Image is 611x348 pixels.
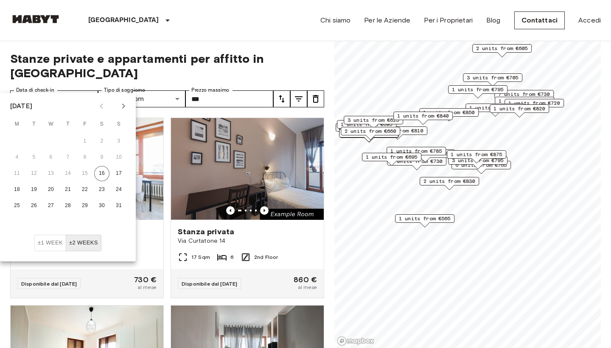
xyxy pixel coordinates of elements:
span: Saturday [94,116,109,133]
a: Per le Aziende [364,15,410,25]
button: 27 [43,198,59,213]
button: 22 [77,182,92,197]
div: Map marker [494,90,554,103]
a: Mapbox logo [337,336,374,346]
span: Friday [77,116,92,133]
div: Map marker [419,108,479,121]
div: Map marker [504,99,564,112]
button: ±2 weeks [66,235,101,251]
div: Map marker [344,116,403,129]
span: 2 units from €810 [372,127,423,135]
button: tune [290,90,307,107]
div: Map marker [395,214,454,227]
span: al mese [137,283,157,291]
span: 2nd Floor [254,253,278,261]
a: Per i Proprietari [424,15,473,25]
span: 1 units from €695 [366,153,418,161]
span: 17 Sqm [191,253,210,261]
div: Map marker [447,150,506,163]
span: 1 units from €875 [451,151,502,158]
button: 20 [43,182,59,197]
span: 860 € [294,276,317,283]
div: Map marker [362,153,421,166]
button: ±1 week [34,235,66,251]
div: Map marker [465,104,525,117]
div: [DATE] [10,101,32,111]
button: 17 [111,166,126,181]
button: 23 [94,182,109,197]
button: 18 [9,182,25,197]
div: Map marker [336,123,395,136]
span: 1 units from €840 [397,112,449,120]
div: Map marker [393,112,453,125]
img: Marketing picture of unit IT-14-030-002-06H [171,118,324,220]
a: Accedi [578,15,601,25]
a: Marketing picture of unit IT-14-030-002-06HPrevious imagePrevious imageStanza privataVia Curtaton... [171,118,324,298]
div: Move In Flexibility [34,235,101,251]
span: 1 units from €695 [341,121,392,128]
div: Map marker [472,44,532,57]
button: 24 [111,182,126,197]
button: 31 [111,198,126,213]
button: 30 [94,198,109,213]
button: 16 [94,166,109,181]
a: Blog [486,15,501,25]
button: 26 [26,198,42,213]
span: Disponibile dal [DATE] [21,281,77,287]
a: Contattaci [514,11,565,29]
div: PrivateRoom [98,90,186,107]
div: Map marker [495,97,554,110]
button: 25 [9,198,25,213]
button: 21 [60,182,76,197]
span: Stanza privata [178,227,234,237]
span: 730 € [134,276,157,283]
span: 1 units from €795 [452,86,504,93]
button: Next month [116,99,131,113]
span: 1 units from €720 [508,99,560,107]
span: Thursday [60,116,76,133]
span: Sunday [111,116,126,133]
span: 3 units from €705 [467,74,519,81]
span: Disponibile dal [DATE] [182,281,237,287]
span: 1 units from €785 [390,147,442,155]
span: Tuesday [26,116,42,133]
span: 1 units from €565 [399,215,451,222]
span: 3 units from €625 [348,116,399,124]
span: 2 units from €830 [423,177,475,185]
span: 2 units from €660 [345,127,396,135]
p: [GEOGRAPHIC_DATA] [88,15,159,25]
div: Map marker [387,147,446,160]
span: al mese [298,283,317,291]
span: 1 units from €740 [499,97,550,105]
span: Wednesday [43,116,59,133]
button: Previous image [226,206,235,215]
div: Map marker [339,129,398,142]
div: Map marker [448,85,507,98]
label: Tipo di soggiorno [104,87,145,94]
span: 7 units from €730 [498,90,550,98]
span: Monday [9,116,25,133]
div: Map marker [341,127,400,140]
div: Map marker [490,104,549,118]
span: 2 units from €605 [476,45,528,52]
button: tune [307,90,324,107]
span: 6 [230,253,234,261]
div: Map marker [463,73,522,87]
button: tune [273,90,290,107]
label: Data di check-in [16,87,54,94]
button: 19 [26,182,42,197]
button: 29 [77,198,92,213]
button: 28 [60,198,76,213]
button: Previous image [260,206,269,215]
div: Map marker [337,120,396,133]
div: Map marker [420,177,479,190]
span: 1 units from €770 [469,104,521,112]
label: Prezzo massimo [191,87,229,94]
span: 1 units from €820 [493,105,545,112]
span: 1 units from €850 [423,109,475,116]
span: Via Curtatone 14 [178,237,317,245]
img: Habyt [10,15,61,23]
a: Chi siamo [320,15,350,25]
span: Stanze private e appartamenti per affitto in [GEOGRAPHIC_DATA] [10,51,324,80]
